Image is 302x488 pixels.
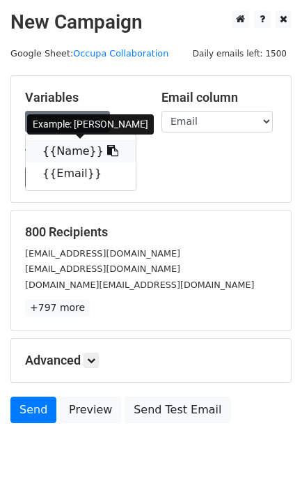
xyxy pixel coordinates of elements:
a: {{Email}} [26,162,136,185]
small: Google Sheet: [10,48,168,59]
div: Example: [PERSON_NAME] [27,114,154,135]
h5: Email column [161,90,277,105]
iframe: Chat Widget [232,421,302,488]
small: [EMAIL_ADDRESS][DOMAIN_NAME] [25,264,180,274]
small: [DOMAIN_NAME][EMAIL_ADDRESS][DOMAIN_NAME] [25,280,254,290]
a: Occupa Collaboration [73,48,168,59]
small: [EMAIL_ADDRESS][DOMAIN_NAME] [25,248,180,259]
h5: Advanced [25,353,277,368]
a: {{Name}} [26,140,136,162]
a: Preview [60,397,121,423]
a: Copy/paste... [25,111,110,132]
a: +797 more [25,299,90,317]
div: 聊天小组件 [232,421,302,488]
a: Send Test Email [125,397,230,423]
h5: 800 Recipients [25,224,277,240]
a: Daily emails left: 1500 [188,48,292,59]
h5: Variables [25,90,141,105]
h2: New Campaign [10,10,292,34]
a: Send [10,397,56,423]
span: Daily emails left: 1500 [188,46,292,61]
